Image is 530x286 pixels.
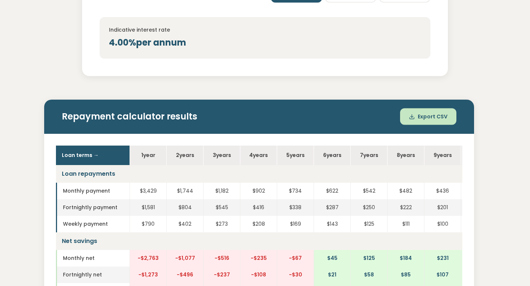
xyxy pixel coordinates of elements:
[203,183,240,199] td: $1,182
[203,267,240,283] td: -$237
[350,250,387,267] td: $125
[56,232,498,250] td: Net savings
[203,250,240,267] td: -$516
[461,250,498,267] td: $268
[56,216,130,232] td: Weekly payment
[130,183,166,199] td: $3,429
[166,250,203,267] td: -$1,077
[461,183,498,199] td: $399
[314,146,350,165] th: 6 year s
[56,267,130,283] td: Fortnightly net
[62,111,456,122] h2: Repayment calculator results
[109,26,421,33] h4: Indicative interest rate
[56,199,130,216] td: Fortnightly payment
[350,267,387,283] td: $58
[166,146,203,165] th: 2 year s
[130,199,166,216] td: $1,581
[424,199,461,216] td: $201
[461,199,498,216] td: $184
[314,216,350,232] td: $143
[203,146,240,165] th: 3 year s
[277,250,314,267] td: -$67
[130,250,166,267] td: -$2,763
[350,146,387,165] th: 7 year s
[424,250,461,267] td: $231
[240,216,277,232] td: $208
[424,267,461,283] td: $107
[56,250,130,267] td: Monthly net
[277,216,314,232] td: $169
[166,199,203,216] td: $804
[56,165,498,183] td: Loan repayments
[277,183,314,199] td: $734
[240,183,277,199] td: $902
[424,183,461,199] td: $436
[277,146,314,165] th: 5 year s
[424,146,461,165] th: 9 year s
[387,183,424,199] td: $482
[277,267,314,283] td: -$30
[314,183,350,199] td: $622
[387,267,424,283] td: $85
[314,250,350,267] td: $45
[350,183,387,199] td: $542
[56,183,130,199] td: Monthly payment
[130,216,166,232] td: $790
[461,216,498,232] td: $92
[350,216,387,232] td: $125
[424,216,461,232] td: $100
[314,199,350,216] td: $287
[203,199,240,216] td: $545
[277,199,314,216] td: $338
[203,216,240,232] td: $273
[350,199,387,216] td: $250
[387,250,424,267] td: $184
[109,36,421,49] div: 4.00% per annum
[166,183,203,199] td: $1,744
[387,199,424,216] td: $222
[461,146,498,165] th: 10 year s
[240,146,277,165] th: 4 year s
[314,267,350,283] td: $21
[240,250,277,267] td: -$235
[56,146,130,165] th: Loan terms →
[166,267,203,283] td: -$496
[240,267,277,283] td: -$108
[400,108,456,125] button: Export CSV
[387,146,424,165] th: 8 year s
[461,267,498,283] td: $124
[130,146,166,165] th: 1 year
[130,267,166,283] td: -$1,273
[240,199,277,216] td: $416
[387,216,424,232] td: $111
[166,216,203,232] td: $402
